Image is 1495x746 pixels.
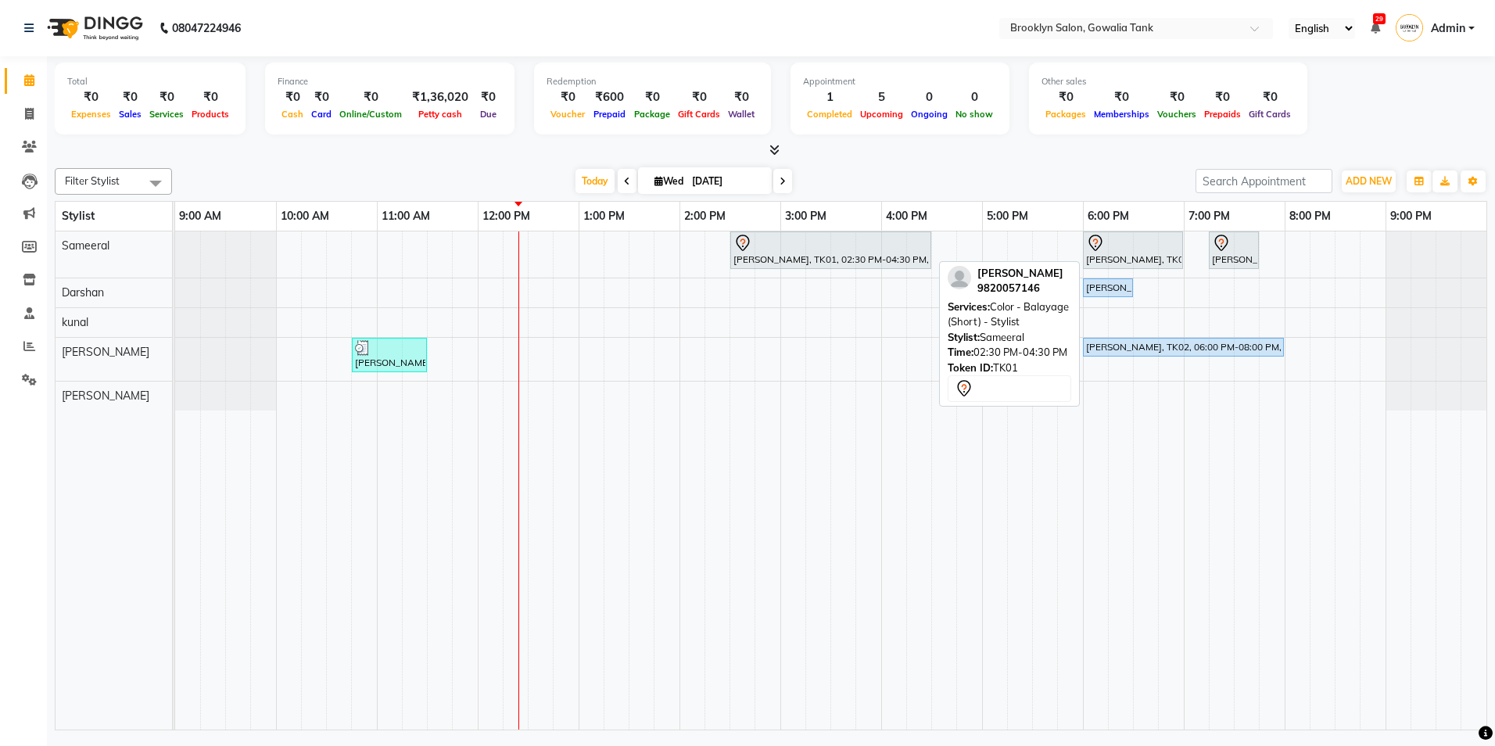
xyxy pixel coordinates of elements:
[278,109,307,120] span: Cash
[1371,21,1380,35] a: 29
[948,331,980,343] span: Stylist:
[406,88,475,106] div: ₹1,36,020
[948,345,1071,360] div: 02:30 PM-04:30 PM
[62,315,88,329] span: kunal
[1041,88,1090,106] div: ₹0
[62,239,109,253] span: Sameeral
[115,88,145,106] div: ₹0
[188,88,233,106] div: ₹0
[1085,234,1181,267] div: [PERSON_NAME], TK02, 06:00 PM-07:00 PM, Styling - Blow Dry - Stylist,Styling - Blow Dry - Stylist...
[1041,75,1295,88] div: Other sales
[67,109,115,120] span: Expenses
[378,205,434,228] a: 11:00 AM
[674,109,724,120] span: Gift Cards
[803,88,856,106] div: 1
[579,205,629,228] a: 1:00 PM
[479,205,534,228] a: 12:00 PM
[188,109,233,120] span: Products
[977,281,1063,296] div: 9820057146
[353,340,425,370] div: [PERSON_NAME], TK04, 10:45 AM-11:30 AM, Styling - Blast Dry - Stylist,Normal Polish - Polish Appl...
[1210,234,1257,267] div: [PERSON_NAME], TK03, 07:15 PM-07:45 PM, Hair - Hair Cut ([DEMOGRAPHIC_DATA]) - Stylist
[1245,88,1295,106] div: ₹0
[1153,109,1200,120] span: Vouchers
[948,346,973,358] span: Time:
[882,205,931,228] a: 4:00 PM
[476,109,500,120] span: Due
[1346,175,1392,187] span: ADD NEW
[674,88,724,106] div: ₹0
[547,88,589,106] div: ₹0
[278,88,307,106] div: ₹0
[907,88,952,106] div: 0
[630,88,674,106] div: ₹0
[590,109,629,120] span: Prepaid
[278,75,502,88] div: Finance
[115,109,145,120] span: Sales
[948,330,1071,346] div: Sameeral
[952,109,997,120] span: No show
[1090,109,1153,120] span: Memberships
[803,109,856,120] span: Completed
[1431,20,1465,37] span: Admin
[1090,88,1153,106] div: ₹0
[145,88,188,106] div: ₹0
[724,88,758,106] div: ₹0
[175,205,225,228] a: 9:00 AM
[1200,109,1245,120] span: Prepaids
[1085,281,1131,295] div: [PERSON_NAME], TK02, 06:00 PM-06:30 PM, Styling - Blow Dry - Stylist (₹799)
[414,109,466,120] span: Petty cash
[1396,14,1423,41] img: Admin
[948,361,993,374] span: Token ID:
[1342,170,1396,192] button: ADD NEW
[1285,205,1335,228] a: 8:00 PM
[1386,205,1436,228] a: 9:00 PM
[547,75,758,88] div: Redemption
[65,174,120,187] span: Filter Stylist
[1084,205,1133,228] a: 6:00 PM
[145,109,188,120] span: Services
[62,209,95,223] span: Stylist
[475,88,502,106] div: ₹0
[1245,109,1295,120] span: Gift Cards
[952,88,997,106] div: 0
[680,205,730,228] a: 2:00 PM
[948,300,1069,328] span: Color - Balayage (Short) - Stylist
[803,75,997,88] div: Appointment
[335,109,406,120] span: Online/Custom
[547,109,589,120] span: Voucher
[1085,340,1282,354] div: [PERSON_NAME], TK02, 06:00 PM-08:00 PM, Manicure (₹700),Pedicure (₹800)
[948,266,971,289] img: profile
[575,169,615,193] span: Today
[1373,13,1386,24] span: 29
[907,109,952,120] span: Ongoing
[1041,109,1090,120] span: Packages
[856,88,907,106] div: 5
[781,205,830,228] a: 3:00 PM
[948,360,1071,376] div: TK01
[62,345,149,359] span: [PERSON_NAME]
[983,205,1032,228] a: 5:00 PM
[856,109,907,120] span: Upcoming
[40,6,147,50] img: logo
[732,234,930,267] div: [PERSON_NAME], TK01, 02:30 PM-04:30 PM, Color - Balayage (Short) - Stylist
[307,109,335,120] span: Card
[172,6,241,50] b: 08047224946
[630,109,674,120] span: Package
[335,88,406,106] div: ₹0
[651,175,687,187] span: Wed
[67,88,115,106] div: ₹0
[1200,88,1245,106] div: ₹0
[1185,205,1234,228] a: 7:00 PM
[62,389,149,403] span: [PERSON_NAME]
[948,300,990,313] span: Services:
[277,205,333,228] a: 10:00 AM
[977,267,1063,279] span: [PERSON_NAME]
[589,88,630,106] div: ₹600
[687,170,765,193] input: 2025-09-03
[67,75,233,88] div: Total
[307,88,335,106] div: ₹0
[1153,88,1200,106] div: ₹0
[1196,169,1332,193] input: Search Appointment
[62,285,104,299] span: Darshan
[724,109,758,120] span: Wallet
